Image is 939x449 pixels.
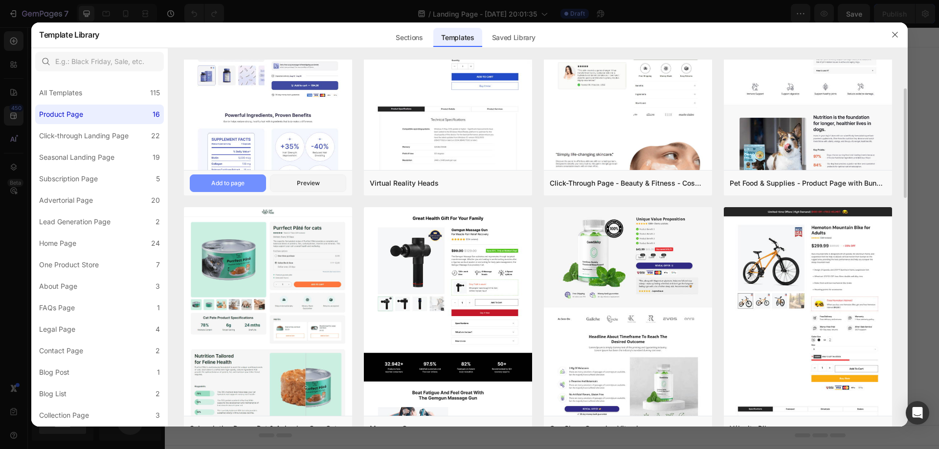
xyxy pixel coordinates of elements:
[433,28,482,47] div: Templates
[316,233,383,253] button: Add sections
[153,151,160,163] div: 19
[550,423,642,434] div: GemSleep Gummies Vitamin
[388,28,430,47] div: Sections
[35,52,164,71] input: E.g.: Black Friday, Sale, etc.
[39,280,77,292] div: About Page
[39,194,93,206] div: Advertorial Page
[370,423,415,434] div: Massage Gun
[190,174,266,192] button: Add to page
[157,302,160,314] div: 1
[484,28,543,47] div: Saved Library
[39,173,98,185] div: Subscription Page
[297,179,320,188] div: Preview
[39,151,114,163] div: Seasonal Landing Page
[906,401,929,425] div: Open Intercom Messenger
[39,87,82,99] div: All Templates
[39,302,75,314] div: FAQs Page
[156,259,160,271] div: 7
[151,194,160,206] div: 20
[39,409,89,421] div: Collection Page
[730,423,776,434] div: Vélocity Bikes
[156,388,160,400] div: 2
[156,280,160,292] div: 3
[39,22,99,47] h2: Template Library
[550,177,706,189] div: Click-Through Page - Beauty & Fitness - Cosmetic
[211,179,245,188] div: Add to page
[39,216,111,228] div: Lead Generation Page
[190,423,346,434] div: Subscription Page - Pet & Animals - Gem Cat Food - Style 4
[39,237,76,249] div: Home Page
[39,259,99,271] div: One Product Store
[157,366,160,378] div: 1
[151,130,160,142] div: 22
[156,323,160,335] div: 4
[730,177,886,189] div: Pet Food & Supplies - Product Page with Bundle
[39,388,67,400] div: Blog List
[156,409,160,421] div: 3
[321,288,453,296] div: Start with Generating from URL or image
[153,108,160,120] div: 16
[156,173,160,185] div: 5
[150,87,160,99] div: 115
[156,216,160,228] div: 2
[39,345,83,357] div: Contact Page
[39,108,83,120] div: Product Page
[270,174,346,192] button: Preview
[151,237,160,249] div: 24
[39,130,129,142] div: Click-through Landing Page
[39,323,75,335] div: Legal Page
[328,214,447,225] div: Start with Sections from sidebar
[370,177,439,189] div: Virtual Reality Heads
[389,233,458,253] button: Add elements
[39,366,69,378] div: Blog Post
[156,345,160,357] div: 2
